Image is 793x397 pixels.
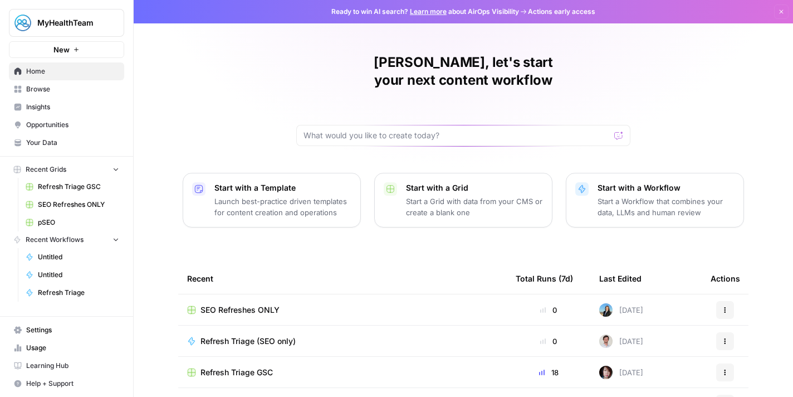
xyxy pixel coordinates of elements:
[38,288,119,298] span: Refresh Triage
[21,266,124,284] a: Untitled
[599,303,613,317] img: l02wzva0pdg4e80wm9hpsnezo79d
[214,182,351,193] p: Start with a Template
[566,173,744,227] button: Start with a WorkflowStart a Workflow that combines your data, LLMs and human review
[26,102,119,112] span: Insights
[21,178,124,196] a: Refresh Triage GSC
[331,7,519,17] span: Ready to win AI search? about AirOps Visibility
[599,335,613,348] img: tdmuw9wfe40fkwq84phcceuazoww
[21,248,124,266] a: Untitled
[516,367,581,378] div: 18
[9,339,124,357] a: Usage
[26,361,119,371] span: Learning Hub
[214,196,351,218] p: Launch best-practice driven templates for content creation and operations
[599,366,643,379] div: [DATE]
[200,367,273,378] span: Refresh Triage GSC
[599,263,642,294] div: Last Edited
[187,263,498,294] div: Recent
[21,214,124,231] a: pSEO
[37,17,105,28] span: MyHealthTeam
[9,231,124,248] button: Recent Workflows
[406,196,543,218] p: Start a Grid with data from your CMS or create a blank one
[598,196,735,218] p: Start a Workflow that combines your data, LLMs and human review
[599,366,613,379] img: cehza9q4rtrfcfhacf2jrtqstt69
[187,304,498,316] a: SEO Refreshes ONLY
[9,41,124,58] button: New
[21,196,124,214] a: SEO Refreshes ONLY
[9,357,124,375] a: Learning Hub
[9,134,124,152] a: Your Data
[374,173,552,227] button: Start with a GridStart a Grid with data from your CMS or create a blank one
[13,13,33,33] img: MyHealthTeam Logo
[406,182,543,193] p: Start with a Grid
[9,62,124,80] a: Home
[9,375,124,393] button: Help + Support
[410,7,447,16] a: Learn more
[599,335,643,348] div: [DATE]
[26,138,119,148] span: Your Data
[9,98,124,116] a: Insights
[9,116,124,134] a: Opportunities
[26,379,119,389] span: Help + Support
[516,304,581,316] div: 0
[9,321,124,339] a: Settings
[516,336,581,347] div: 0
[26,325,119,335] span: Settings
[598,182,735,193] p: Start with a Workflow
[9,161,124,178] button: Recent Grids
[9,9,124,37] button: Workspace: MyHealthTeam
[304,130,610,141] input: What would you like to create today?
[9,80,124,98] a: Browse
[38,200,119,210] span: SEO Refreshes ONLY
[26,164,66,175] span: Recent Grids
[26,343,119,353] span: Usage
[516,263,573,294] div: Total Runs (7d)
[38,252,119,262] span: Untitled
[711,263,740,294] div: Actions
[200,336,296,347] span: Refresh Triage (SEO only)
[528,7,595,17] span: Actions early access
[200,304,280,316] span: SEO Refreshes ONLY
[26,84,119,94] span: Browse
[187,336,498,347] a: Refresh Triage (SEO only)
[183,173,361,227] button: Start with a TemplateLaunch best-practice driven templates for content creation and operations
[26,120,119,130] span: Opportunities
[21,284,124,302] a: Refresh Triage
[26,66,119,76] span: Home
[38,270,119,280] span: Untitled
[187,367,498,378] a: Refresh Triage GSC
[296,54,630,89] h1: [PERSON_NAME], let's start your next content workflow
[599,303,643,317] div: [DATE]
[53,44,70,55] span: New
[38,217,119,227] span: pSEO
[38,182,119,192] span: Refresh Triage GSC
[26,235,84,245] span: Recent Workflows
